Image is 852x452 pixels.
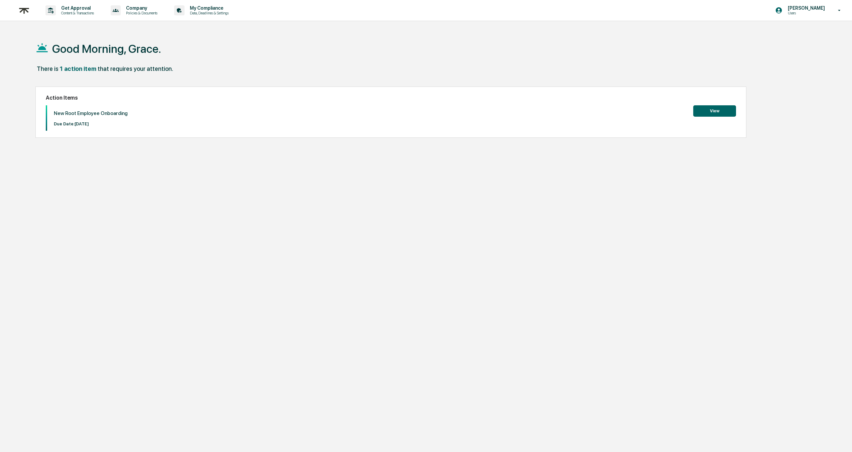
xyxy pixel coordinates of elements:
p: Company [121,5,161,11]
img: logo [16,2,32,19]
p: Get Approval [56,5,97,11]
p: Users [782,11,828,15]
p: Due Date: [DATE] [54,121,128,126]
p: [PERSON_NAME] [782,5,828,11]
a: View [693,107,736,114]
h1: Good Morning, Grace. [52,42,161,55]
div: There is [37,65,58,72]
div: 1 action item [60,65,96,72]
h2: Action Items [46,95,736,101]
div: that requires your attention. [98,65,173,72]
p: Data, Deadlines & Settings [185,11,232,15]
p: My Compliance [185,5,232,11]
p: Policies & Documents [121,11,161,15]
button: View [693,105,736,117]
p: Content & Transactions [56,11,97,15]
p: New Root Employee Onboarding [54,110,128,116]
